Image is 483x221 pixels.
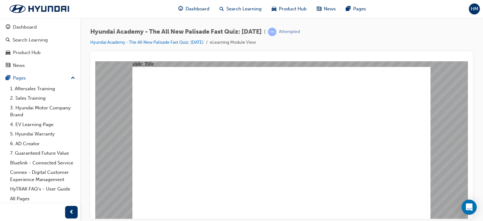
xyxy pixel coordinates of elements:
a: 6. AD Creator [8,139,78,149]
a: Connex - Digital Customer Experience Management [8,168,78,184]
a: News [3,60,78,71]
div: Pages [13,75,26,82]
span: HM [471,5,478,13]
span: search-icon [6,37,10,43]
span: prev-icon [69,208,74,216]
span: learningRecordVerb_ATTEMPT-icon [268,28,276,36]
a: HyTRAK FAQ's - User Guide [8,184,78,194]
div: News [13,62,25,69]
div: Attempted [279,29,300,35]
span: car-icon [6,50,10,56]
span: news-icon [317,5,321,13]
a: Hyundai Academy - The All New Palisade Fast Quiz: [DATE] [90,40,203,45]
span: news-icon [6,63,10,69]
a: 2. Sales Training [8,93,78,103]
img: Trak [3,2,75,15]
a: 5. Hyundai Warranty [8,129,78,139]
div: Open Intercom Messenger [462,200,477,215]
a: pages-iconPages [341,3,371,15]
span: car-icon [272,5,276,13]
li: eLearning Module View [210,39,256,46]
a: Bluelink - Connected Service [8,158,78,168]
a: car-iconProduct Hub [267,3,312,15]
span: Dashboard [186,5,209,13]
a: 3. Hyundai Motor Company Brand [8,103,78,120]
span: News [324,5,336,13]
a: Search Learning [3,34,78,46]
span: up-icon [71,74,75,82]
a: All Pages [8,194,78,204]
a: search-iconSearch Learning [214,3,267,15]
span: Pages [353,5,366,13]
button: HM [469,3,480,14]
div: Search Learning [13,36,48,44]
span: Search Learning [226,5,262,13]
div: Dashboard [13,24,37,31]
button: Pages [3,72,78,84]
span: Product Hub [279,5,307,13]
button: DashboardSearch LearningProduct HubNews [3,20,78,72]
span: pages-icon [6,75,10,81]
a: 1. Aftersales Training [8,84,78,94]
span: guage-icon [6,25,10,30]
span: pages-icon [346,5,351,13]
a: Dashboard [3,21,78,33]
span: search-icon [219,5,224,13]
a: 7. Guaranteed Future Value [8,148,78,158]
div: Product Hub [13,49,41,56]
span: guage-icon [178,5,183,13]
a: news-iconNews [312,3,341,15]
span: Hyundai Academy - The All New Palisade Fast Quiz: [DATE] [90,28,262,36]
span: | [264,28,265,36]
a: 4. EV Learning Page [8,120,78,130]
a: Product Hub [3,47,78,58]
a: guage-iconDashboard [173,3,214,15]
